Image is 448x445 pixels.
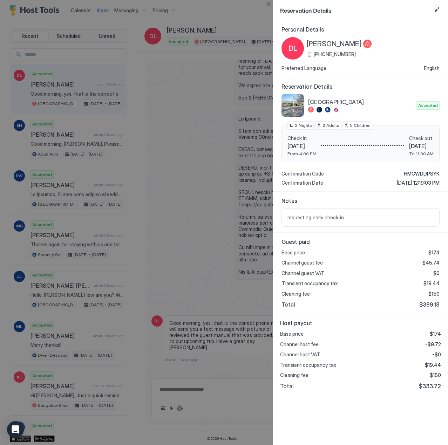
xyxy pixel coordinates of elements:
[280,320,441,327] span: Host payout
[281,65,326,71] span: Preferred Language
[281,301,295,308] span: Total
[323,122,339,129] span: 2 Adults
[404,171,440,177] span: HMCWDDP8YK
[281,238,440,245] span: Guest paid
[425,341,441,348] span: -$9.72
[281,26,440,33] span: Personal Details
[425,362,441,368] span: $19.44
[432,351,441,358] span: -$0
[280,331,304,337] span: Base price
[428,249,440,256] span: $174
[433,6,441,14] button: Edit reservation
[281,291,310,297] span: Cleaning fee
[409,135,434,142] span: Check out
[280,362,336,368] span: Transient occupancy tax
[287,214,434,221] span: requesting early check-in
[433,270,440,276] span: $0
[280,6,431,14] span: Reservation Details
[280,372,308,378] span: Cleaning fee
[295,122,312,129] span: 2 Nights
[422,260,440,266] span: $45.74
[281,270,324,276] span: Channel guest VAT
[423,280,440,287] span: $19.44
[350,122,371,129] span: 5 Children
[409,143,434,150] span: [DATE]
[281,83,440,90] span: Reservation Details
[419,383,441,390] span: $333.72
[281,249,305,256] span: Base price
[281,171,324,177] span: Confirmation Code
[409,151,434,156] span: To 11:00 AM
[287,135,317,142] span: Check in
[280,351,320,358] span: Channel host VAT
[280,383,294,390] span: Total
[397,180,440,186] span: [DATE] 12:19:03 PM
[287,151,317,156] span: From 4:00 PM
[287,143,317,150] span: [DATE]
[430,372,441,378] span: $150
[7,421,24,438] div: Open Intercom Messenger
[280,341,319,348] span: Channel host fee
[430,331,441,337] span: $174
[281,197,440,204] span: Notes
[281,280,338,287] span: Transient occupancy tax
[428,291,440,297] span: $150
[418,102,438,109] span: Accepted
[308,98,414,105] span: [GEOGRAPHIC_DATA]
[281,180,323,186] span: Confirmation Date
[314,51,356,57] span: [PHONE_NUMBER]
[424,65,440,71] span: English
[307,40,362,48] span: [PERSON_NAME]
[281,260,323,266] span: Channel guest fee
[281,94,304,117] div: listing image
[289,43,297,54] span: DL
[419,301,440,308] span: $389.18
